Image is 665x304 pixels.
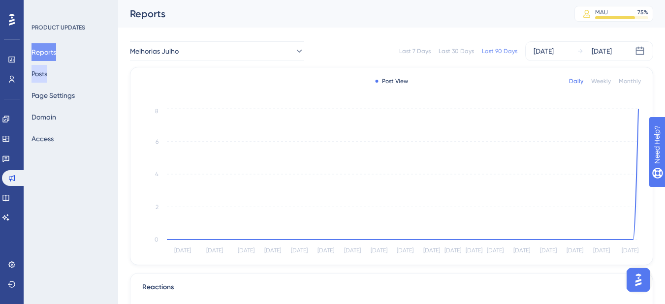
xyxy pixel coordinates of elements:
[591,77,611,85] div: Weekly
[593,247,610,254] tspan: [DATE]
[155,171,158,178] tspan: 4
[444,247,461,254] tspan: [DATE]
[32,87,75,104] button: Page Settings
[397,247,413,254] tspan: [DATE]
[595,8,608,16] div: MAU
[534,45,554,57] div: [DATE]
[291,247,308,254] tspan: [DATE]
[156,138,158,145] tspan: 6
[155,108,158,115] tspan: 8
[375,77,408,85] div: Post View
[619,77,641,85] div: Monthly
[513,247,530,254] tspan: [DATE]
[32,43,56,61] button: Reports
[466,247,482,254] tspan: [DATE]
[592,45,612,57] div: [DATE]
[264,247,281,254] tspan: [DATE]
[130,45,179,57] span: Melhorias Julho
[487,247,504,254] tspan: [DATE]
[637,8,648,16] div: 75 %
[569,77,583,85] div: Daily
[130,7,550,21] div: Reports
[32,108,56,126] button: Domain
[142,281,641,293] div: Reactions
[32,24,85,31] div: PRODUCT UPDATES
[439,47,474,55] div: Last 30 Days
[174,247,191,254] tspan: [DATE]
[23,2,62,14] span: Need Help?
[32,65,47,83] button: Posts
[482,47,517,55] div: Last 90 Days
[567,247,583,254] tspan: [DATE]
[540,247,557,254] tspan: [DATE]
[156,204,158,211] tspan: 2
[238,247,254,254] tspan: [DATE]
[371,247,387,254] tspan: [DATE]
[32,130,54,148] button: Access
[399,47,431,55] div: Last 7 Days
[206,247,223,254] tspan: [DATE]
[622,247,638,254] tspan: [DATE]
[423,247,440,254] tspan: [DATE]
[130,41,304,61] button: Melhorias Julho
[317,247,334,254] tspan: [DATE]
[344,247,361,254] tspan: [DATE]
[624,265,653,295] iframe: UserGuiding AI Assistant Launcher
[155,236,158,243] tspan: 0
